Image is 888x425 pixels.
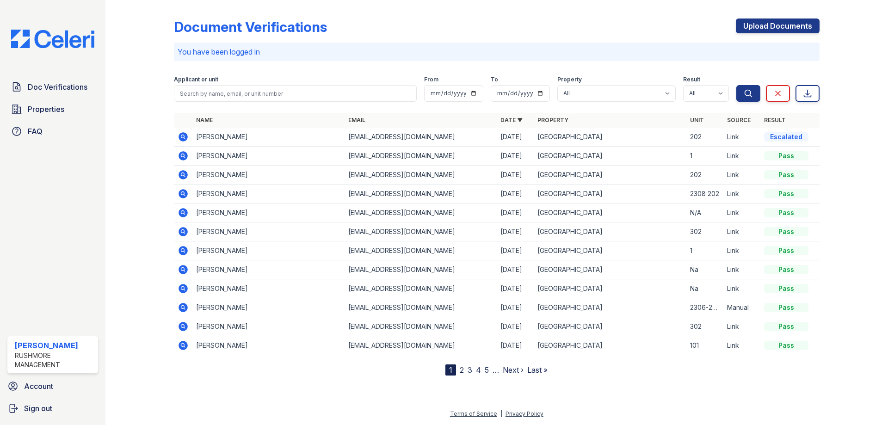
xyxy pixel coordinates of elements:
[7,100,98,118] a: Properties
[345,336,497,355] td: [EMAIL_ADDRESS][DOMAIN_NAME]
[506,410,543,417] a: Privacy Policy
[192,317,345,336] td: [PERSON_NAME]
[345,241,497,260] td: [EMAIL_ADDRESS][DOMAIN_NAME]
[764,208,808,217] div: Pass
[497,241,534,260] td: [DATE]
[28,126,43,137] span: FAQ
[534,279,686,298] td: [GEOGRAPHIC_DATA]
[468,365,472,375] a: 3
[534,185,686,203] td: [GEOGRAPHIC_DATA]
[723,336,760,355] td: Link
[686,166,723,185] td: 202
[764,151,808,160] div: Pass
[764,265,808,274] div: Pass
[534,128,686,147] td: [GEOGRAPHIC_DATA]
[491,76,498,83] label: To
[690,117,704,123] a: Unit
[764,170,808,179] div: Pass
[686,241,723,260] td: 1
[178,46,816,57] p: You have been logged in
[497,260,534,279] td: [DATE]
[723,128,760,147] td: Link
[497,317,534,336] td: [DATE]
[345,185,497,203] td: [EMAIL_ADDRESS][DOMAIN_NAME]
[686,279,723,298] td: Na
[192,222,345,241] td: [PERSON_NAME]
[686,317,723,336] td: 302
[557,76,582,83] label: Property
[192,147,345,166] td: [PERSON_NAME]
[424,76,438,83] label: From
[497,203,534,222] td: [DATE]
[534,222,686,241] td: [GEOGRAPHIC_DATA]
[192,128,345,147] td: [PERSON_NAME]
[4,399,102,418] a: Sign out
[534,260,686,279] td: [GEOGRAPHIC_DATA]
[723,185,760,203] td: Link
[723,279,760,298] td: Link
[450,410,497,417] a: Terms of Service
[7,78,98,96] a: Doc Verifications
[534,241,686,260] td: [GEOGRAPHIC_DATA]
[192,185,345,203] td: [PERSON_NAME]
[174,76,218,83] label: Applicant or unit
[7,122,98,141] a: FAQ
[497,185,534,203] td: [DATE]
[537,117,568,123] a: Property
[500,117,523,123] a: Date ▼
[28,104,64,115] span: Properties
[764,189,808,198] div: Pass
[345,317,497,336] td: [EMAIL_ADDRESS][DOMAIN_NAME]
[503,365,524,375] a: Next ›
[192,166,345,185] td: [PERSON_NAME]
[15,340,94,351] div: [PERSON_NAME]
[192,260,345,279] td: [PERSON_NAME]
[764,246,808,255] div: Pass
[683,76,700,83] label: Result
[764,132,808,142] div: Escalated
[686,260,723,279] td: Na
[192,203,345,222] td: [PERSON_NAME]
[345,128,497,147] td: [EMAIL_ADDRESS][DOMAIN_NAME]
[686,185,723,203] td: 2308 202
[345,279,497,298] td: [EMAIL_ADDRESS][DOMAIN_NAME]
[723,317,760,336] td: Link
[527,365,548,375] a: Last »
[348,117,365,123] a: Email
[723,222,760,241] td: Link
[764,117,786,123] a: Result
[764,284,808,293] div: Pass
[497,298,534,317] td: [DATE]
[723,241,760,260] td: Link
[497,336,534,355] td: [DATE]
[723,260,760,279] td: Link
[849,388,879,416] iframe: chat widget
[497,128,534,147] td: [DATE]
[764,322,808,331] div: Pass
[497,166,534,185] td: [DATE]
[174,18,327,35] div: Document Verifications
[736,18,820,33] a: Upload Documents
[723,166,760,185] td: Link
[686,222,723,241] td: 302
[192,279,345,298] td: [PERSON_NAME]
[764,303,808,312] div: Pass
[686,298,723,317] td: 2306-204
[345,298,497,317] td: [EMAIL_ADDRESS][DOMAIN_NAME]
[4,377,102,395] a: Account
[723,298,760,317] td: Manual
[192,336,345,355] td: [PERSON_NAME]
[686,336,723,355] td: 101
[534,336,686,355] td: [GEOGRAPHIC_DATA]
[460,365,464,375] a: 2
[476,365,481,375] a: 4
[24,381,53,392] span: Account
[345,166,497,185] td: [EMAIL_ADDRESS][DOMAIN_NAME]
[686,147,723,166] td: 1
[723,147,760,166] td: Link
[686,128,723,147] td: 202
[196,117,213,123] a: Name
[534,298,686,317] td: [GEOGRAPHIC_DATA]
[493,364,499,376] span: …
